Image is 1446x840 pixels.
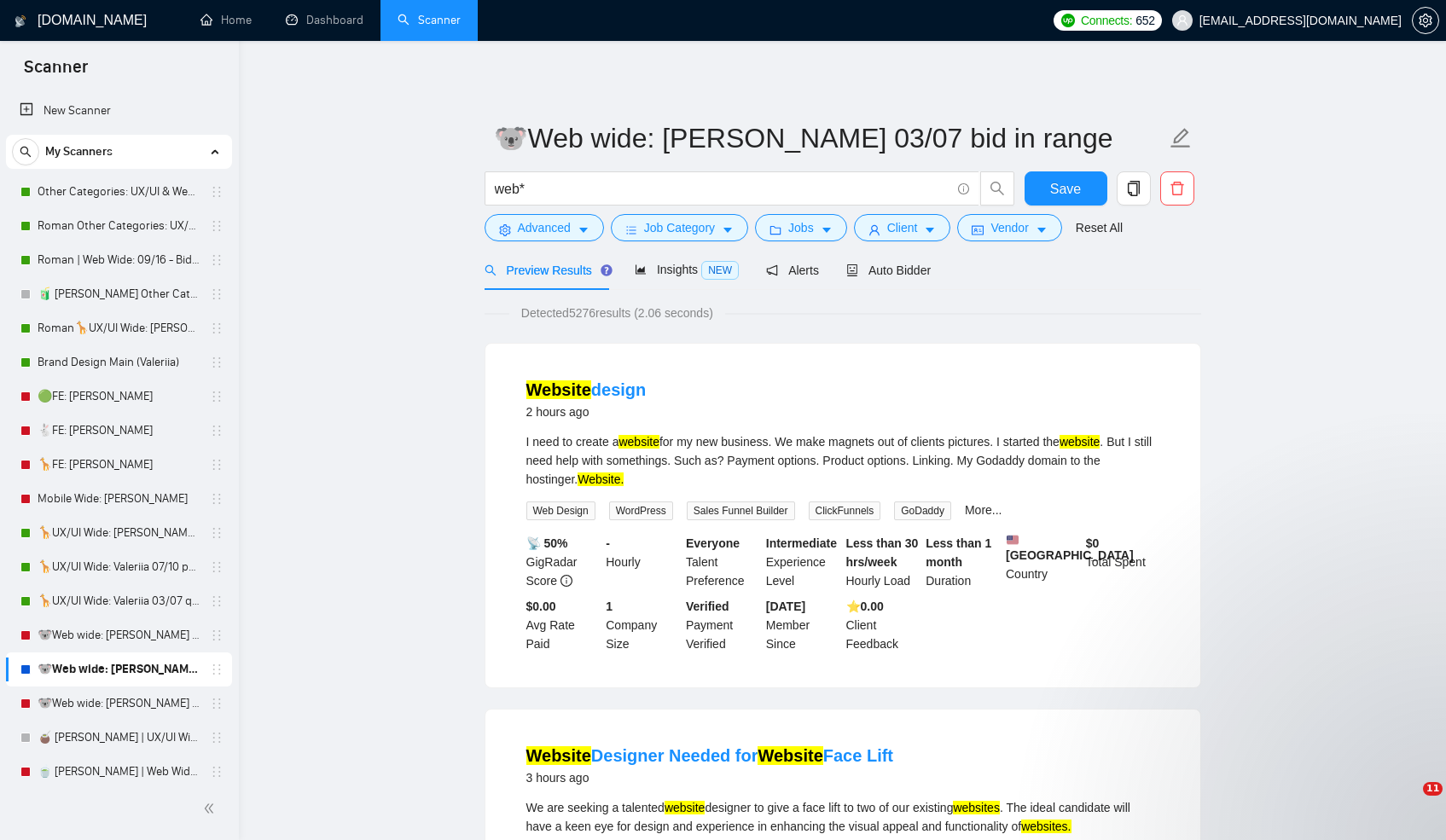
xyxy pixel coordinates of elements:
[887,218,918,237] span: Client
[846,600,884,613] b: ⭐️ 0.00
[45,135,113,169] span: My Scanners
[38,209,200,243] a: Roman Other Categories: UX/UI & Web design copy [PERSON_NAME]
[846,264,858,276] span: robot
[686,600,729,613] b: Verified
[682,534,763,590] div: Talent Preference
[38,755,200,789] a: 🍵 [PERSON_NAME] | Web Wide: 23/07 - Bid in Range
[526,380,647,399] a: Websitedesign
[210,356,224,369] span: holder
[1161,181,1193,196] span: delete
[38,721,200,755] a: 🧉 [PERSON_NAME] | UX/UI Wide: 31/07 - Bid in Range
[843,534,923,590] div: Hourly Load
[990,218,1028,237] span: Vendor
[972,223,984,236] span: idcard
[38,550,200,584] a: 🦒UX/UI Wide: Valeriia 07/10 portfolio
[523,597,603,653] div: Avg Rate Paid
[38,618,200,652] a: 🐨Web wide: [PERSON_NAME] 03/07 old але перест на веб проф
[494,117,1166,159] input: Scanner name...
[766,600,805,613] b: [DATE]
[821,223,833,236] span: caret-down
[578,472,624,486] mark: Website.
[210,629,224,642] span: holder
[200,13,252,27] a: homeHome
[210,458,224,472] span: holder
[12,138,39,165] button: search
[210,322,224,335] span: holder
[38,311,200,345] a: Roman🦒UX/UI Wide: [PERSON_NAME] 03/07 quest 22/09
[686,536,740,550] b: Everyone
[526,746,591,765] mark: Website
[766,536,837,550] b: Intermediate
[599,263,614,278] div: Tooltip anchor
[625,223,637,236] span: bars
[518,218,571,237] span: Advanced
[755,214,847,241] button: folderJobscaret-down
[210,765,224,779] span: holder
[701,261,739,280] span: NEW
[210,185,224,199] span: holder
[1021,820,1071,833] mark: websites.
[766,264,778,276] span: notification
[924,223,936,236] span: caret-down
[1413,14,1438,27] span: setting
[210,663,224,676] span: holder
[485,264,497,276] span: search
[526,768,894,788] div: 3 hours ago
[843,597,923,653] div: Client Feedback
[953,801,999,814] mark: websites
[606,536,610,550] b: -
[602,597,682,653] div: Company Size
[398,13,461,27] a: searchScanner
[1076,218,1123,237] a: Reset All
[38,652,200,686] a: 🐨Web wide: [PERSON_NAME] 03/07 bid in range
[38,448,200,482] a: 🦒FE: [PERSON_NAME]
[635,264,647,275] span: area-chart
[687,501,795,520] span: Sales Funnel Builder
[644,218,715,237] span: Job Category
[495,178,950,200] input: Search Freelance Jobs...
[286,13,363,27] a: dashboardDashboard
[526,798,1159,836] div: We are seeking a talented designer to give a face lift to two of our existing . The ideal candida...
[922,534,1002,590] div: Duration
[611,214,748,241] button: barsJob Categorycaret-down
[210,594,224,608] span: holder
[13,146,38,158] span: search
[38,584,200,618] a: 🦒UX/UI Wide: Valeriia 03/07 quest
[1117,171,1151,206] button: copy
[38,379,200,414] a: 🟢FE: [PERSON_NAME]
[609,501,673,520] span: WordPress
[15,8,26,35] img: logo
[499,223,511,236] span: setting
[1135,11,1154,30] span: 652
[210,492,224,506] span: holder
[210,287,224,301] span: holder
[38,482,200,516] a: Mobile Wide: [PERSON_NAME]
[526,501,595,520] span: Web Design
[1061,14,1075,27] img: upwork-logo.png
[1423,782,1443,796] span: 11
[526,402,647,422] div: 2 hours ago
[846,536,919,569] b: Less than 30 hrs/week
[1025,171,1107,206] button: Save
[758,746,822,765] mark: Website
[635,263,739,276] span: Insights
[38,277,200,311] a: 🧃 [PERSON_NAME] Other Categories 09.12: UX/UI & Web design
[38,516,200,550] a: 🦒UX/UI Wide: [PERSON_NAME] 03/07 old
[665,801,705,814] mark: website
[1060,435,1100,449] mark: website
[210,253,224,267] span: holder
[1170,127,1192,149] span: edit
[578,223,589,236] span: caret-down
[210,219,224,233] span: holder
[1160,171,1194,206] button: delete
[210,526,224,540] span: holder
[38,414,200,448] a: 🐇FE: [PERSON_NAME]
[769,223,781,236] span: folder
[526,380,591,399] mark: Website
[560,575,572,587] span: info-circle
[1086,536,1100,550] b: $ 0
[526,746,894,765] a: WebsiteDesigner Needed forWebsiteFace Lift
[763,534,843,590] div: Experience Level
[1050,178,1081,200] span: Save
[1118,181,1150,196] span: copy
